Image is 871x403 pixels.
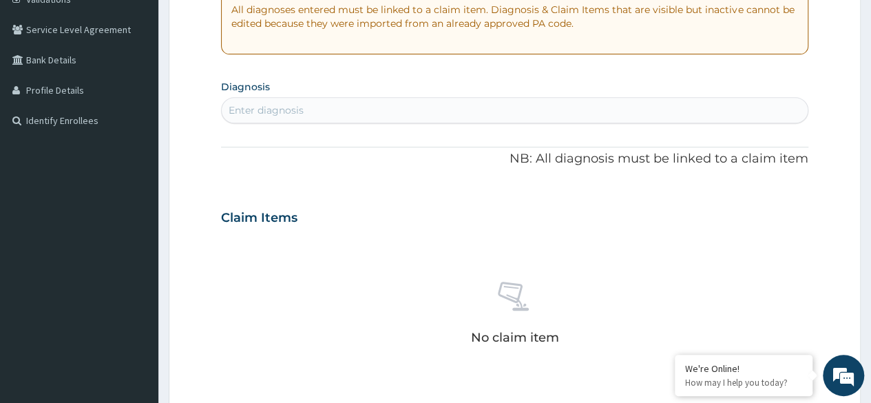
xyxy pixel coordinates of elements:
[221,211,297,226] h3: Claim Items
[231,3,798,30] p: All diagnoses entered must be linked to a claim item. Diagnosis & Claim Items that are visible bu...
[226,7,259,40] div: Minimize live chat window
[221,150,808,168] p: NB: All diagnosis must be linked to a claim item
[7,262,262,310] textarea: Type your message and hit 'Enter'
[221,80,270,94] label: Diagnosis
[229,103,304,117] div: Enter diagnosis
[25,69,56,103] img: d_794563401_company_1708531726252_794563401
[470,331,558,344] p: No claim item
[685,362,802,375] div: We're Online!
[80,116,190,256] span: We're online!
[72,77,231,95] div: Chat with us now
[685,377,802,389] p: How may I help you today?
